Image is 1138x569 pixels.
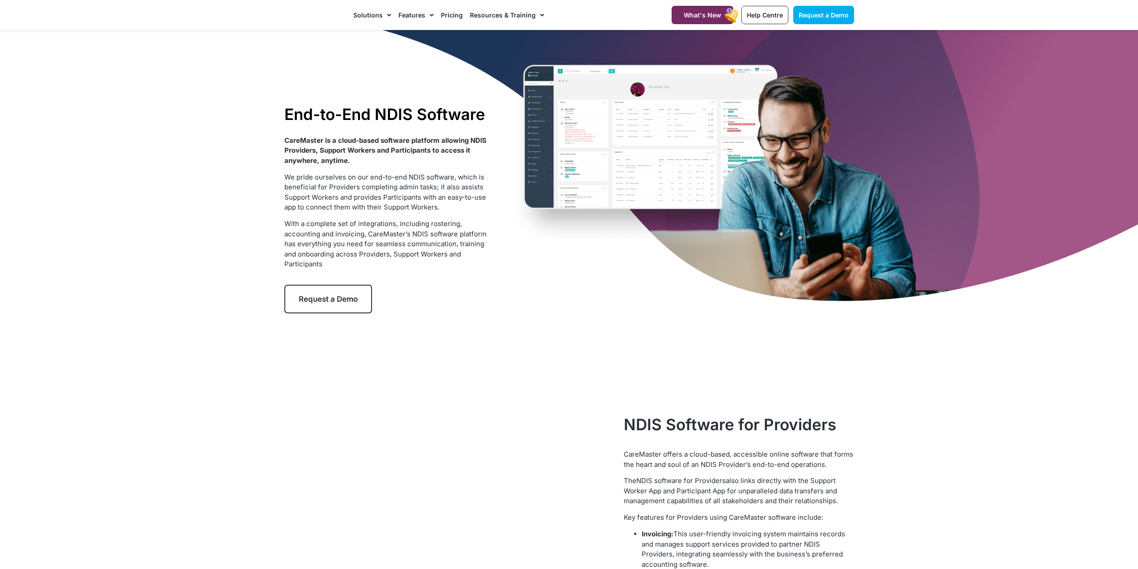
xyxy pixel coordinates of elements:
span: also links directly with the Support Worker App and Participant App for unparalleled data transfe... [624,476,838,505]
span: Request a Demo [799,11,849,19]
a: What's New [672,6,733,24]
span: Help Centre [747,11,783,19]
a: NDIS software for Providers [636,476,726,485]
span: This user-friendly invoicing system maintains records and manages support services provided to pa... [642,530,845,569]
span: CareMaster offers a cloud-based, accessible online software that forms the heart and soul of an N... [624,450,853,469]
span: What's New [684,11,721,19]
span: The [624,476,636,485]
a: Help Centre [741,6,788,24]
h1: End-to-End NDIS Software [284,105,490,124]
span: Key features for Providers using CareMaster software include: [624,513,823,522]
b: Invoicing: [642,530,673,538]
h2: NDIS Software for Providers [624,415,854,434]
a: Request a Demo [793,6,854,24]
span: Request a Demo [299,295,358,304]
span: We pride ourselves on our end-to-end NDIS software, which is beneficial for Providers completing ... [284,173,486,212]
p: With a complete set of integrations, including rostering, accounting and invoicing, CareMaster’s ... [284,219,490,270]
strong: CareMaster is a cloud-based software platform allowing NDIS Providers, Support Workers and Partic... [284,136,487,165]
img: CareMaster Logo [284,9,345,22]
a: Request a Demo [284,285,372,313]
